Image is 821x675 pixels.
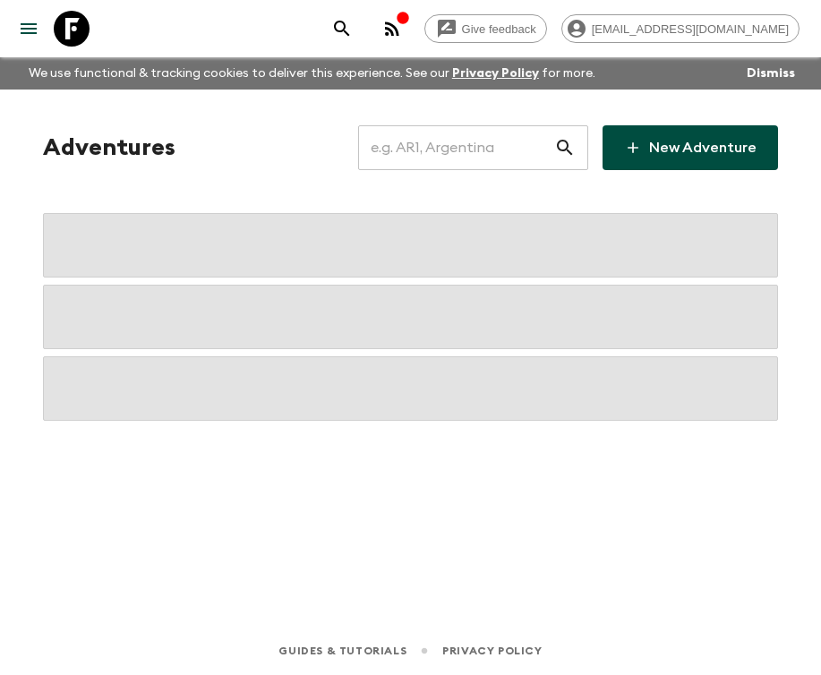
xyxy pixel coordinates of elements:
[452,67,539,80] a: Privacy Policy
[358,123,554,173] input: e.g. AR1, Argentina
[603,125,778,170] a: New Adventure
[21,57,603,90] p: We use functional & tracking cookies to deliver this experience. See our for more.
[452,22,546,36] span: Give feedback
[278,641,406,661] a: Guides & Tutorials
[424,14,547,43] a: Give feedback
[43,130,175,166] h1: Adventures
[582,22,799,36] span: [EMAIL_ADDRESS][DOMAIN_NAME]
[324,11,360,47] button: search adventures
[561,14,800,43] div: [EMAIL_ADDRESS][DOMAIN_NAME]
[742,61,800,86] button: Dismiss
[11,11,47,47] button: menu
[442,641,542,661] a: Privacy Policy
